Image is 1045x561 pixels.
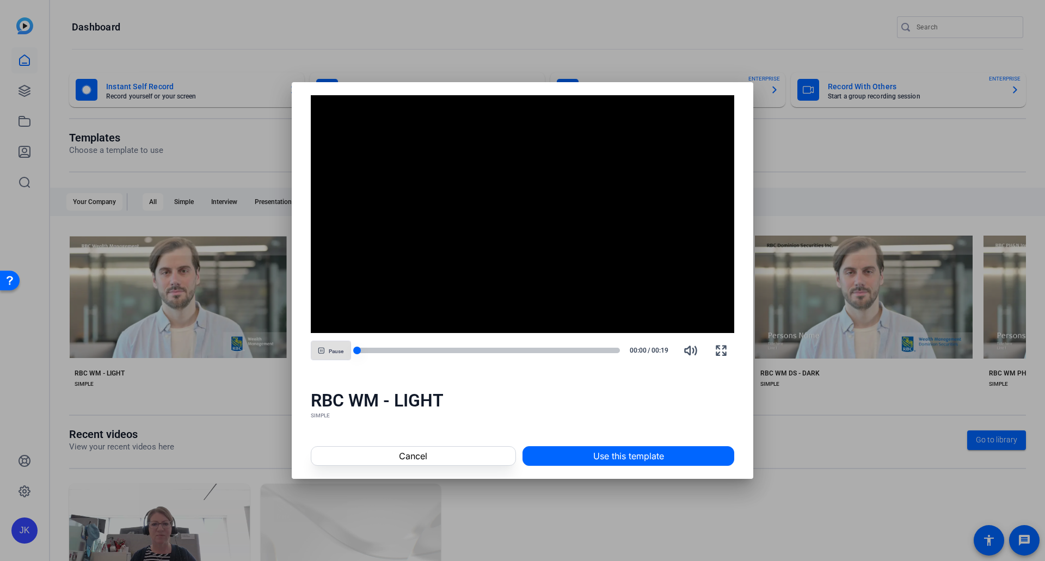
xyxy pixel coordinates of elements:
[311,446,516,466] button: Cancel
[678,337,704,363] button: Mute
[522,446,734,466] button: Use this template
[329,348,343,355] span: Pause
[311,411,735,420] div: SIMPLE
[311,95,735,334] div: Video Player
[311,341,351,360] button: Pause
[708,337,734,363] button: Fullscreen
[624,346,647,355] span: 00:00
[651,346,674,355] span: 00:19
[624,346,673,355] div: /
[311,390,735,411] div: RBC WM - LIGHT
[399,449,427,463] span: Cancel
[593,449,664,463] span: Use this template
